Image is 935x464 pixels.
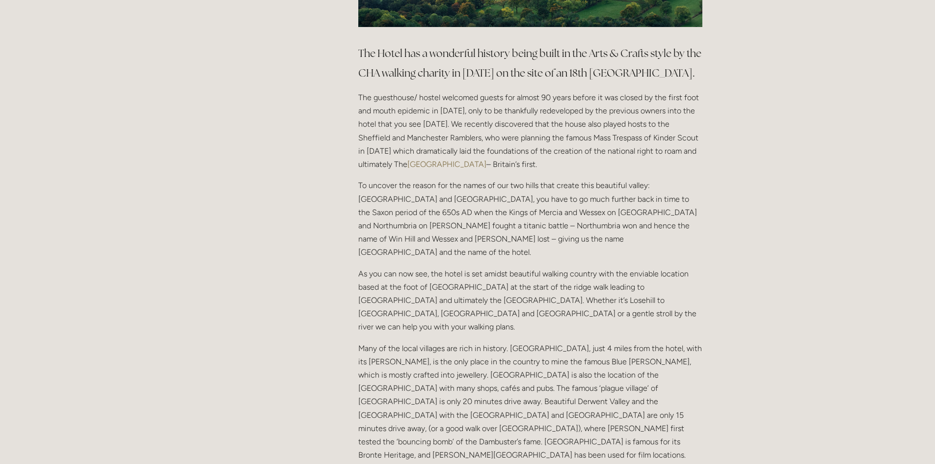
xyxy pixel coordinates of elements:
p: The guesthouse/ hostel welcomed guests for almost 90 years before it was closed by the first foot... [358,91,702,171]
h3: The Hotel has a wonderful history being built in the Arts & Crafts style by the CHA walking chari... [358,44,702,83]
a: [GEOGRAPHIC_DATA] [407,160,486,169]
p: As you can now see, the hotel is set amidst beautiful walking country with the enviable location ... [358,267,702,334]
p: To uncover the reason for the names of our two hills that create this beautiful valley: [GEOGRAPH... [358,179,702,259]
